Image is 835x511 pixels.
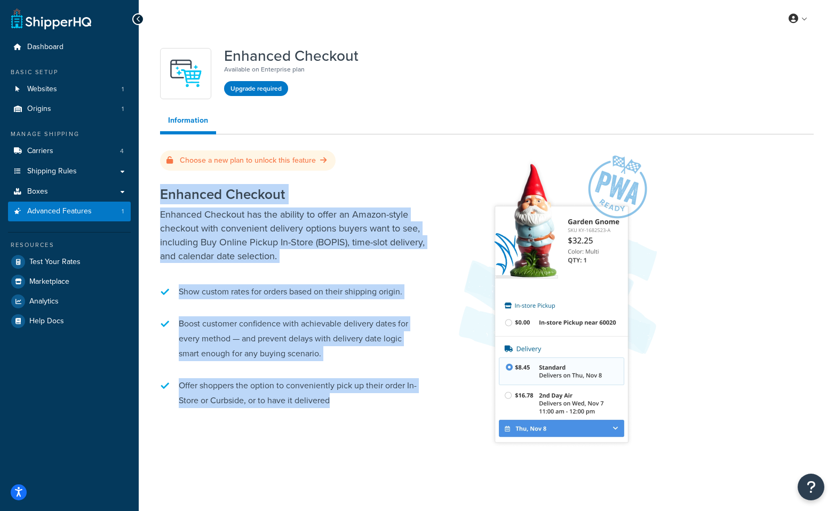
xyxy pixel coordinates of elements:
[8,252,131,272] a: Test Your Rates
[8,202,131,221] a: Advanced Features1
[160,110,216,134] a: Information
[8,272,131,291] a: Marketplace
[8,141,131,161] a: Carriers4
[8,79,131,99] a: Websites1
[29,277,69,286] span: Marketplace
[8,99,131,119] li: Origins
[8,99,131,119] a: Origins1
[27,167,77,176] span: Shipping Rules
[27,207,92,216] span: Advanced Features
[27,187,48,196] span: Boxes
[122,207,124,216] span: 1
[8,130,131,139] div: Manage Shipping
[8,37,131,57] a: Dashboard
[29,317,64,326] span: Help Docs
[8,141,131,161] li: Carriers
[160,279,427,305] li: Show custom rates for orders based on their shipping origin.
[224,64,359,75] p: Available on Enterprise plan
[459,155,657,448] img: Enhanced Checkout
[8,79,131,99] li: Websites
[27,43,63,52] span: Dashboard
[8,202,131,221] li: Advanced Features
[8,312,131,331] a: Help Docs
[160,311,427,366] li: Boost customer confidence with achievable delivery dates for every method — and prevent delays wi...
[27,105,51,114] span: Origins
[798,474,824,500] button: Open Resource Center
[8,241,131,250] div: Resources
[29,258,81,267] span: Test Your Rates
[8,182,131,202] a: Boxes
[27,147,53,156] span: Carriers
[27,85,57,94] span: Websites
[160,207,427,263] p: Enhanced Checkout has the ability to offer an Amazon-style checkout with convenient delivery opti...
[122,85,124,94] span: 1
[224,81,288,96] button: Upgrade required
[120,147,124,156] span: 4
[122,105,124,114] span: 1
[224,48,359,64] h1: Enhanced Checkout
[8,162,131,181] a: Shipping Rules
[166,155,329,166] a: Choose a new plan to unlock this feature
[160,373,427,413] li: Offer shoppers the option to conveniently pick up their order In-Store or Curbside, or to have it...
[167,55,204,92] img: RgAAAABJRU5ErkJggg==
[29,297,59,306] span: Analytics
[160,187,427,202] h2: Enhanced Checkout
[8,292,131,311] a: Analytics
[8,68,131,77] div: Basic Setup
